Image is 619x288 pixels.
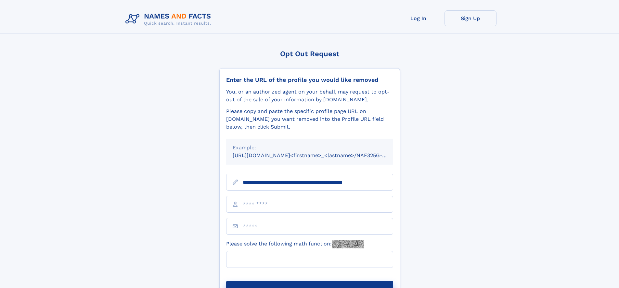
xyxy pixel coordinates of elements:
label: Please solve the following math function: [226,240,364,248]
div: Please copy and paste the specific profile page URL on [DOMAIN_NAME] you want removed into the Pr... [226,107,393,131]
div: Opt Out Request [219,50,400,58]
img: Logo Names and Facts [123,10,216,28]
a: Sign Up [445,10,496,26]
small: [URL][DOMAIN_NAME]<firstname>_<lastname>/NAF325G-xxxxxxxx [233,152,406,158]
div: You, or an authorized agent on your behalf, may request to opt-out of the sale of your informatio... [226,88,393,104]
div: Enter the URL of the profile you would like removed [226,76,393,83]
div: Example: [233,144,387,152]
a: Log In [393,10,445,26]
